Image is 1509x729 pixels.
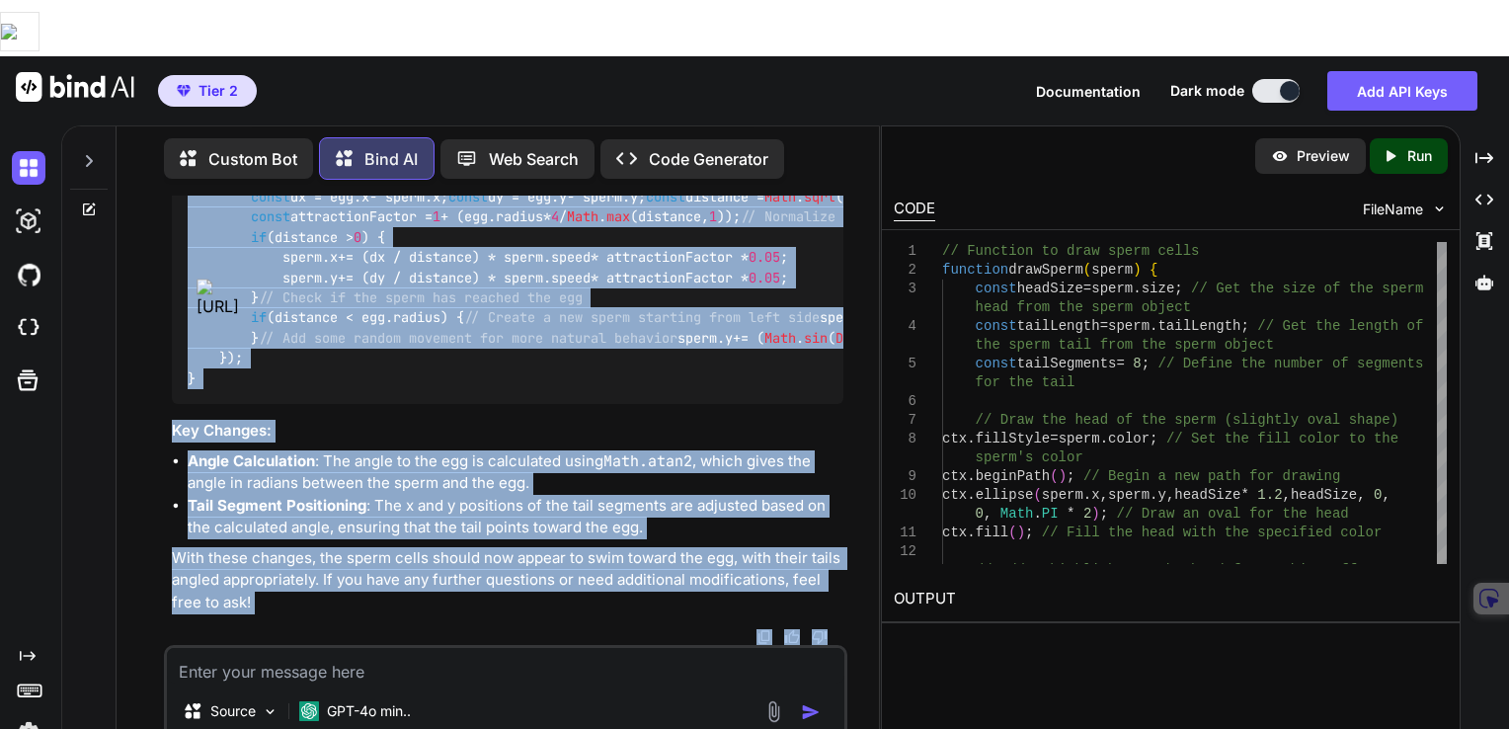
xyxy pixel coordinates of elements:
span: ; [1175,281,1183,296]
p: GPT-4o min.. [327,701,411,721]
button: Add API Keys [1327,71,1477,111]
span: sperm [1092,262,1134,278]
span: // Create a new sperm starting from left side [464,309,820,327]
span: sperm [1109,487,1151,503]
span: ( [1051,468,1059,484]
span: y [725,329,733,347]
div: 3 [894,280,916,298]
span: size [1142,281,1175,296]
span: y [1158,487,1166,503]
span: // Check if the sperm has reached the egg [259,288,583,306]
span: function [942,262,1008,278]
span: // Function to draw sperm cells [942,243,1199,259]
span: ( [1009,525,1017,540]
span: , [984,506,992,522]
div: 13 [894,561,916,580]
img: copy [756,629,772,645]
div: 10 [894,486,916,505]
span: ) [1092,506,1100,522]
div: 5 [894,355,916,373]
span: Math [567,208,598,226]
h3: Key Changes: [172,420,844,443]
span: beginPath [976,468,1051,484]
span: const [251,208,290,226]
span: x [361,188,369,205]
p: Web Search [489,147,579,171]
span: ; [1241,318,1249,334]
span: . [1151,318,1158,334]
p: Custom Bot [208,147,297,171]
span: max [606,208,630,226]
span: const [251,188,290,205]
img: icon [801,702,821,722]
span: ; [1142,356,1150,371]
span: headSize [1291,487,1357,503]
span: // Fill the head with the specified color [1042,525,1382,540]
span: radius [496,208,543,226]
span: [URL] [197,296,239,316]
span: // Get the size of the sperm [1192,281,1424,296]
span: color [1109,431,1151,446]
div: 9 [894,467,916,486]
span: ( [1034,487,1042,503]
span: sperm [1109,318,1151,334]
span: // Draw an oval for the head [1117,506,1349,522]
span: tailSegments [1017,356,1117,371]
span: 1 [433,208,440,226]
span: fillStyle [976,431,1051,446]
span: y [559,188,567,205]
span: . [968,431,976,446]
span: = [1117,356,1125,371]
span: 0.05 [749,269,780,286]
span: Documentation [1036,83,1141,100]
div: 11 [894,524,916,542]
img: icon-4ce3ab2c.png [197,279,239,294]
span: // Add some random movement for more natural behavior [259,329,677,347]
span: head from the sperm object [976,299,1191,315]
span: for the tail [976,374,1075,390]
button: [URL] [197,279,239,318]
span: . [1134,281,1142,296]
span: . [968,487,976,503]
span: = [1083,281,1091,296]
span: // Begin a new path for drawing [1083,468,1340,484]
img: GPT-4o mini [299,701,319,721]
span: Math [764,329,796,347]
span: . [968,525,976,540]
span: // Draw the head of the sperm (slightly oval shape [976,412,1390,428]
span: ctx [942,525,967,540]
button: premiumTier 2 [158,75,257,107]
div: 2 [894,261,916,280]
span: , [1166,487,1174,503]
span: fill [976,525,1009,540]
span: // Get the length of [1258,318,1424,334]
span: 0 [976,506,984,522]
span: if [251,309,267,327]
span: 4 [551,208,559,226]
span: 0 [354,228,361,246]
span: const [976,356,1017,371]
span: . [1151,487,1158,503]
div: CODE [894,198,935,221]
span: ctx [942,487,967,503]
span: 8 [1134,356,1142,371]
span: 0 [1374,487,1382,503]
span: Math [1000,506,1034,522]
span: ( [1083,262,1091,278]
span: 2 [1083,506,1091,522]
span: ; [1100,506,1108,522]
span: Date [835,329,867,347]
p: Source [210,701,256,721]
span: sqrt [804,188,835,205]
span: // Normalize the direction and move the sperm toward the egg [741,208,1215,226]
span: sin [804,329,828,347]
span: , [1383,487,1390,503]
span: ; [1026,525,1034,540]
img: githubDark [12,258,45,291]
span: // Set the fill color to the [1166,431,1398,446]
span: ) [1134,262,1142,278]
span: , [1358,487,1366,503]
img: dislike [812,629,828,645]
span: ) [1059,468,1067,484]
span: . [1100,431,1108,446]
